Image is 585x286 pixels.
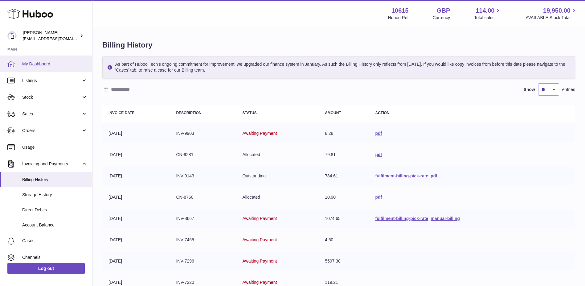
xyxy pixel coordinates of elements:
[108,111,134,115] strong: Invoice Date
[22,94,81,100] span: Stock
[22,255,88,260] span: Channels
[319,124,369,143] td: 8.28
[102,146,170,164] td: [DATE]
[22,222,88,228] span: Account Balance
[22,192,88,198] span: Storage History
[102,40,575,50] h1: Billing History
[176,111,201,115] strong: Description
[429,173,431,178] span: |
[319,167,369,185] td: 784.61
[243,237,277,242] span: Awaiting Payment
[526,15,578,21] span: AVAILABLE Stock Total
[170,167,236,185] td: INV-9143
[474,15,501,21] span: Total sales
[243,173,266,178] span: Outstanding
[22,128,81,134] span: Orders
[22,161,81,167] span: Invoicing and Payments
[102,167,170,185] td: [DATE]
[23,30,78,42] div: [PERSON_NAME]
[243,280,277,285] span: Awaiting Payment
[433,15,450,21] div: Currency
[102,188,170,206] td: [DATE]
[170,209,236,228] td: INV-8667
[22,78,81,84] span: Listings
[543,6,571,15] span: 19,950.00
[7,31,17,40] img: fulfillment@fable.com
[7,263,85,274] a: Log out
[170,188,236,206] td: CN-8760
[476,6,494,15] span: 114.00
[23,36,91,41] span: [EMAIL_ADDRESS][DOMAIN_NAME]
[431,216,460,221] a: manual-billing
[243,111,257,115] strong: Status
[375,216,428,221] a: fulfilment-billing-pick-rate
[102,56,575,78] div: As part of Huboo Tech's ongoing commitment for improvement, we upgraded our finance system in Jan...
[429,216,431,221] span: |
[391,6,409,15] strong: 10615
[170,252,236,270] td: INV-7296
[243,195,260,200] span: Allocated
[388,15,409,21] div: Huboo Ref
[319,146,369,164] td: 79.81
[243,259,277,263] span: Awaiting Payment
[319,231,369,249] td: 4.60
[102,252,170,270] td: [DATE]
[102,231,170,249] td: [DATE]
[319,252,369,270] td: 5597.38
[243,152,260,157] span: Allocated
[22,207,88,213] span: Direct Debits
[170,146,236,164] td: CN-9281
[524,87,535,93] label: Show
[22,111,81,117] span: Sales
[170,231,236,249] td: INV-7465
[437,6,450,15] strong: GBP
[375,111,390,115] strong: Action
[319,188,369,206] td: 10.90
[375,131,382,136] a: pdf
[102,209,170,228] td: [DATE]
[22,61,88,67] span: My Dashboard
[526,6,578,21] a: 19,950.00 AVAILABLE Stock Total
[22,238,88,244] span: Cases
[562,87,575,93] span: entries
[243,216,277,221] span: Awaiting Payment
[170,124,236,143] td: INV-9903
[375,173,428,178] a: fulfilment-billing-pick-rate
[375,195,382,200] a: pdf
[319,209,369,228] td: 1074.65
[22,144,88,150] span: Usage
[102,124,170,143] td: [DATE]
[22,177,88,183] span: Billing History
[474,6,501,21] a: 114.00 Total sales
[243,131,277,136] span: Awaiting Payment
[375,152,382,157] a: pdf
[431,173,437,178] a: pdf
[325,111,341,115] strong: Amount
